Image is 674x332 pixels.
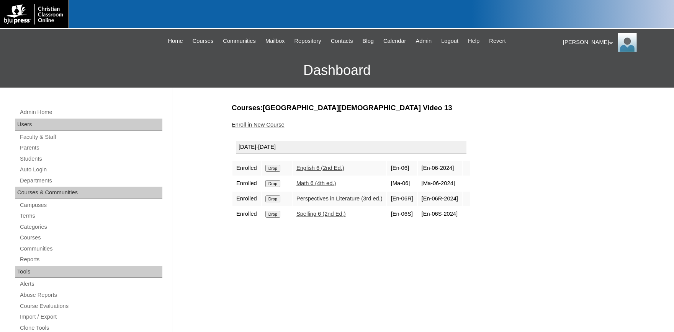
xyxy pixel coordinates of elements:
[331,37,353,46] span: Contacts
[168,37,183,46] span: Home
[232,103,611,113] h3: Courses:[GEOGRAPHIC_DATA][DEMOGRAPHIC_DATA] Video 13
[19,279,162,289] a: Alerts
[618,33,637,52] img: Karen Lawton
[15,119,162,131] div: Users
[193,37,214,46] span: Courses
[387,207,417,221] td: [En-06S]
[19,154,162,164] a: Students
[437,37,462,46] a: Logout
[296,180,336,186] a: Math 6 (4th ed.)
[441,37,458,46] span: Logout
[380,37,410,46] a: Calendar
[19,165,162,174] a: Auto Login
[265,211,280,218] input: Drop
[265,195,280,202] input: Drop
[359,37,378,46] a: Blog
[189,37,218,46] a: Courses
[19,255,162,264] a: Reports
[296,165,344,171] a: English 6 (2nd Ed.)
[219,37,260,46] a: Communities
[296,195,383,202] a: Perspectives in Literature (3rd ed.)
[464,37,483,46] a: Help
[19,222,162,232] a: Categories
[291,37,325,46] a: Repository
[19,107,162,117] a: Admin Home
[19,211,162,221] a: Terms
[232,161,261,176] td: Enrolled
[416,37,432,46] span: Admin
[232,122,285,128] a: Enroll in New Course
[418,192,462,206] td: [En-06R-2024]
[265,37,285,46] span: Mailbox
[15,266,162,278] div: Tools
[412,37,436,46] a: Admin
[19,301,162,311] a: Course Evaluations
[327,37,357,46] a: Contacts
[468,37,479,46] span: Help
[19,290,162,300] a: Abuse Reports
[19,244,162,254] a: Communities
[232,192,261,206] td: Enrolled
[265,180,280,187] input: Drop
[383,37,406,46] span: Calendar
[19,176,162,186] a: Departments
[418,176,462,191] td: [Ma-06-2024]
[4,53,670,88] h3: Dashboard
[294,37,321,46] span: Repository
[19,312,162,322] a: Import / Export
[164,37,186,46] a: Home
[19,132,162,142] a: Faculty & Staff
[19,200,162,210] a: Campuses
[418,161,462,176] td: [En-06-2024]
[296,211,346,217] a: Spelling 6 (2nd Ed.)
[387,192,417,206] td: [En-06R]
[4,4,65,24] img: logo-white.png
[15,187,162,199] div: Courses & Communities
[387,176,417,191] td: [Ma-06]
[232,176,261,191] td: Enrolled
[485,37,509,46] a: Revert
[387,161,417,176] td: [En-06]
[363,37,374,46] span: Blog
[236,141,466,154] div: [DATE]-[DATE]
[489,37,505,46] span: Revert
[262,37,289,46] a: Mailbox
[232,207,261,221] td: Enrolled
[265,165,280,172] input: Drop
[19,233,162,242] a: Courses
[563,33,666,52] div: [PERSON_NAME]
[418,207,462,221] td: [En-06S-2024]
[19,143,162,153] a: Parents
[223,37,256,46] span: Communities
